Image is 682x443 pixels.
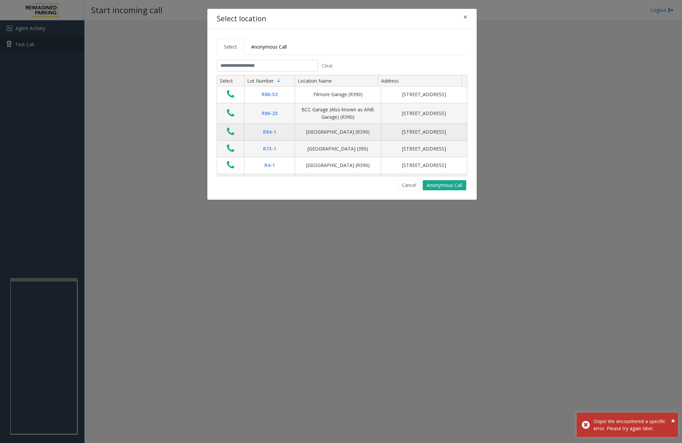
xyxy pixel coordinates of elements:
div: Oops! We encountered a specific error. Please try again later. [594,418,673,432]
ul: Tabs [217,38,467,55]
div: Data table [217,75,467,176]
div: R84-1 [248,128,291,136]
span: × [671,416,675,425]
div: R4-1 [248,162,291,169]
button: Close [458,9,472,25]
button: Cancel [397,180,421,190]
div: [GEOGRAPHIC_DATA] (R390) [299,128,377,136]
div: [STREET_ADDRESS] [385,128,463,136]
span: Select [224,44,237,50]
button: Anonymous Call [423,180,466,190]
span: × [463,12,467,22]
span: Location Name [298,78,332,84]
div: R86-52 [248,91,291,98]
div: R86-23 [248,110,291,117]
button: Close [671,416,675,426]
div: [GEOGRAPHIC_DATA] (390) [299,145,377,153]
span: Sortable [276,78,282,83]
div: [STREET_ADDRESS] [385,91,463,98]
div: [GEOGRAPHIC_DATA] (R390) [299,162,377,169]
th: Select [217,75,244,87]
div: R73-1 [248,145,291,153]
span: Anonymous Call [251,44,287,50]
div: BCC Garage (Also known as ANB Garage) (R390) [299,106,377,121]
div: [STREET_ADDRESS] [385,110,463,117]
button: Clear [318,60,337,72]
div: Filmore Garage (R390) [299,91,377,98]
div: [STREET_ADDRESS] [385,145,463,153]
span: Address [381,78,399,84]
h4: Select location [217,13,266,24]
span: Lot Number [247,78,274,84]
div: [STREET_ADDRESS] [385,162,463,169]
